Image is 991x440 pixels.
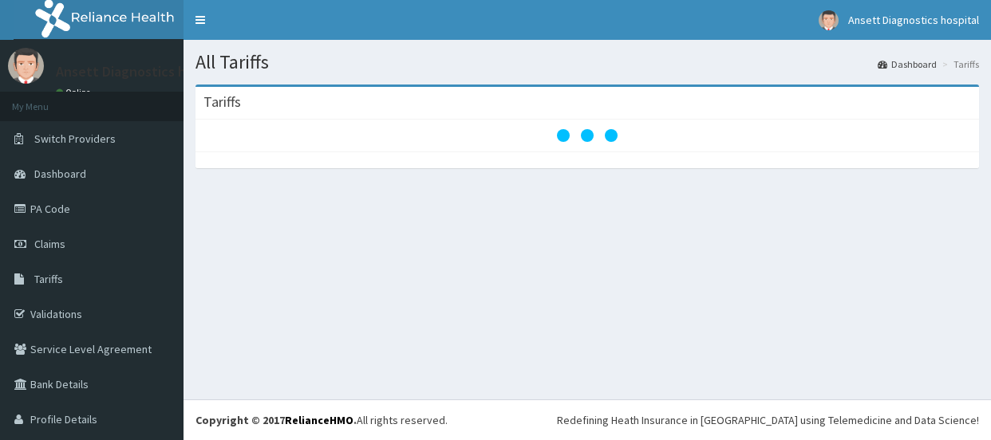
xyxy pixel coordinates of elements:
[34,167,86,181] span: Dashboard
[203,95,241,109] h3: Tariffs
[8,48,44,84] img: User Image
[938,57,979,71] li: Tariffs
[878,57,937,71] a: Dashboard
[34,272,63,286] span: Tariffs
[848,13,979,27] span: Ansett Diagnostics hospital
[34,237,65,251] span: Claims
[195,52,979,73] h1: All Tariffs
[56,65,229,79] p: Ansett Diagnostics hospital
[555,104,619,167] svg: audio-loading
[34,132,116,146] span: Switch Providers
[557,412,979,428] div: Redefining Heath Insurance in [GEOGRAPHIC_DATA] using Telemedicine and Data Science!
[56,87,94,98] a: Online
[285,413,353,427] a: RelianceHMO
[195,413,357,427] strong: Copyright © 2017 .
[819,10,839,30] img: User Image
[184,399,991,440] footer: All rights reserved.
